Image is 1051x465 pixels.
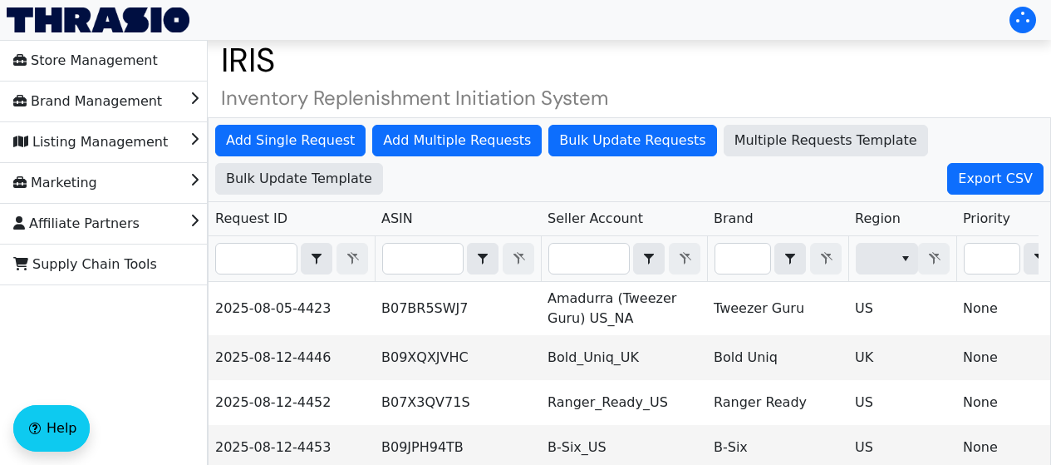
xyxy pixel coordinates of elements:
[715,244,770,274] input: Filter
[947,163,1044,195] button: Export CSV
[774,243,806,275] span: Choose Operator
[775,244,805,274] button: select
[467,243,498,275] span: Choose Operator
[215,163,383,195] button: Bulk Update Template
[13,129,168,156] span: Listing Management
[215,125,366,156] button: Add Single Request
[714,209,754,229] span: Brand
[302,244,332,274] button: select
[381,209,413,229] span: ASIN
[707,236,848,282] th: Filter
[541,282,707,335] td: Amadurra (Tweezer Guru) US_NA
[549,244,629,274] input: Filter
[958,169,1033,189] span: Export CSV
[375,282,541,335] td: B07BR5SWJ7
[375,335,541,380] td: B09XQXJVHC
[226,131,355,151] span: Add Single Request
[13,251,157,278] span: Supply Chain Tools
[372,125,542,156] button: Add Multiple Requests
[848,282,956,335] td: US
[541,236,707,282] th: Filter
[633,243,665,275] span: Choose Operator
[548,125,716,156] button: Bulk Update Requests
[634,244,664,274] button: select
[301,243,332,275] span: Choose Operator
[724,125,928,156] button: Multiple Requests Template
[965,244,1019,274] input: Filter
[848,335,956,380] td: UK
[848,236,956,282] th: Filter
[215,209,287,229] span: Request ID
[548,209,643,229] span: Seller Account
[209,380,375,425] td: 2025-08-12-4452
[893,244,917,274] button: select
[209,282,375,335] td: 2025-08-05-4423
[734,131,917,151] span: Multiple Requests Template
[541,380,707,425] td: Ranger_Ready_US
[209,236,375,282] th: Filter
[559,131,705,151] span: Bulk Update Requests
[13,170,97,196] span: Marketing
[707,335,848,380] td: Bold Uniq
[209,335,375,380] td: 2025-08-12-4446
[208,87,1051,111] h4: Inventory Replenishment Initiation System
[13,210,140,237] span: Affiliate Partners
[216,244,297,274] input: Filter
[383,244,463,274] input: Filter
[13,88,162,115] span: Brand Management
[855,209,901,229] span: Region
[468,244,498,274] button: select
[47,418,76,438] span: Help
[856,243,918,275] span: Filter
[541,335,707,380] td: Bold_Uniq_UK
[963,209,1010,229] span: Priority
[226,169,372,189] span: Bulk Update Template
[707,282,848,335] td: Tweezer Guru
[848,380,956,425] td: US
[707,380,848,425] td: Ranger Ready
[208,40,1051,80] h1: IRIS
[375,236,541,282] th: Filter
[383,131,531,151] span: Add Multiple Requests
[7,7,189,32] img: Thrasio Logo
[375,380,541,425] td: B07X3QV71S
[13,405,90,452] button: Help floatingactionbutton
[13,47,158,74] span: Store Management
